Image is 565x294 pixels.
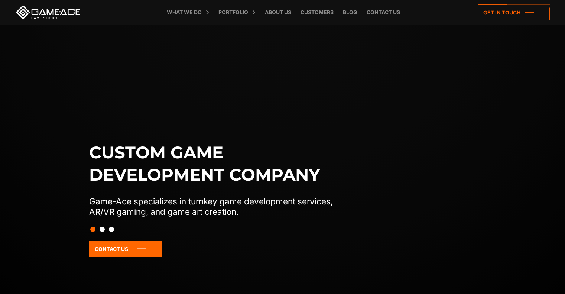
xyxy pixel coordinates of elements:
[100,223,105,236] button: Slide 2
[89,141,348,186] h1: Custom game development company
[89,196,348,217] p: Game-Ace specializes in turnkey game development services, AR/VR gaming, and game art creation.
[89,241,162,257] a: Contact Us
[109,223,114,236] button: Slide 3
[478,4,550,20] a: Get in touch
[90,223,95,236] button: Slide 1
